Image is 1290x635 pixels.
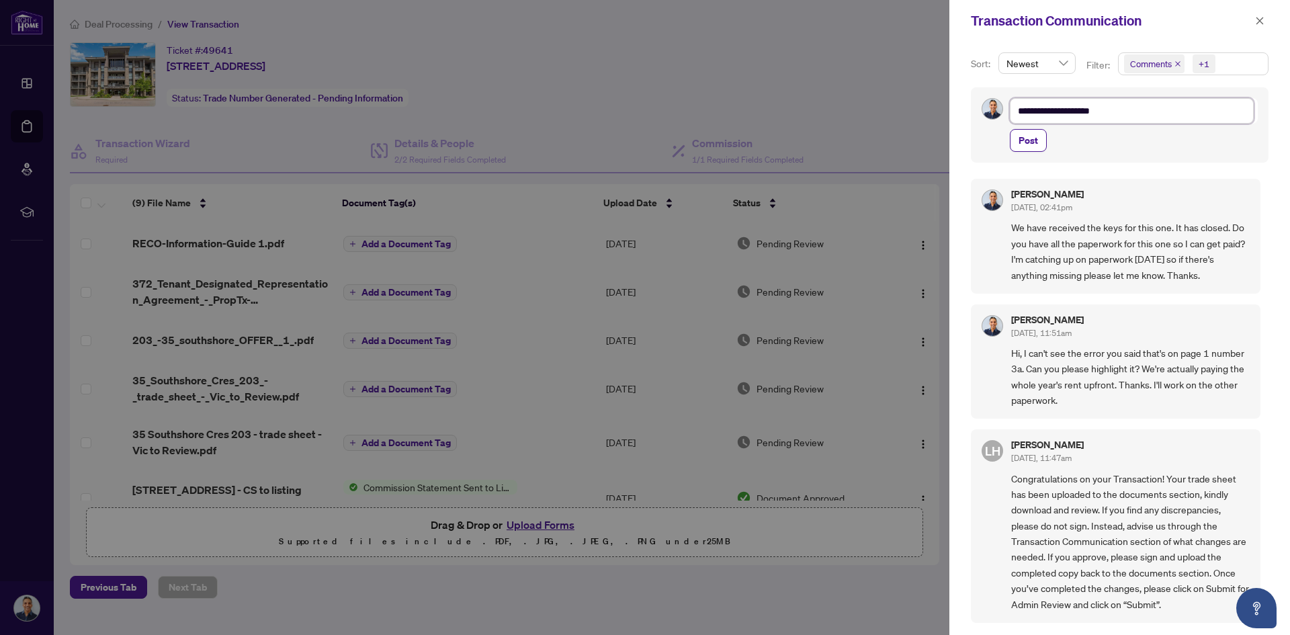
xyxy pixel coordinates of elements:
h5: [PERSON_NAME] [1011,315,1084,325]
span: Hi, I can't see the error you said that's on page 1 number 3a. Can you please highlight it? We're... [1011,345,1250,409]
span: close [1174,60,1181,67]
span: We have received the keys for this one. It has closed. Do you have all the paperwork for this one... [1011,220,1250,283]
div: +1 [1199,57,1209,71]
div: Transaction Communication [971,11,1251,31]
span: close [1255,16,1264,26]
p: Filter: [1086,58,1112,73]
img: Profile Icon [982,190,1002,210]
span: Congratulations on your Transaction! Your trade sheet has been uploaded to the documents section,... [1011,471,1250,612]
span: Comments [1130,57,1172,71]
span: LH [985,441,1000,460]
span: Newest [1006,53,1068,73]
img: Profile Icon [982,99,1002,119]
h5: [PERSON_NAME] [1011,189,1084,199]
h5: [PERSON_NAME] [1011,440,1084,450]
button: Open asap [1236,588,1277,628]
span: [DATE], 02:41pm [1011,202,1072,212]
span: [DATE], 11:51am [1011,328,1072,338]
span: Post [1019,130,1038,151]
span: [DATE], 11:47am [1011,453,1072,463]
span: Comments [1124,54,1185,73]
button: Post [1010,129,1047,152]
p: Sort: [971,56,993,71]
img: Profile Icon [982,316,1002,336]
